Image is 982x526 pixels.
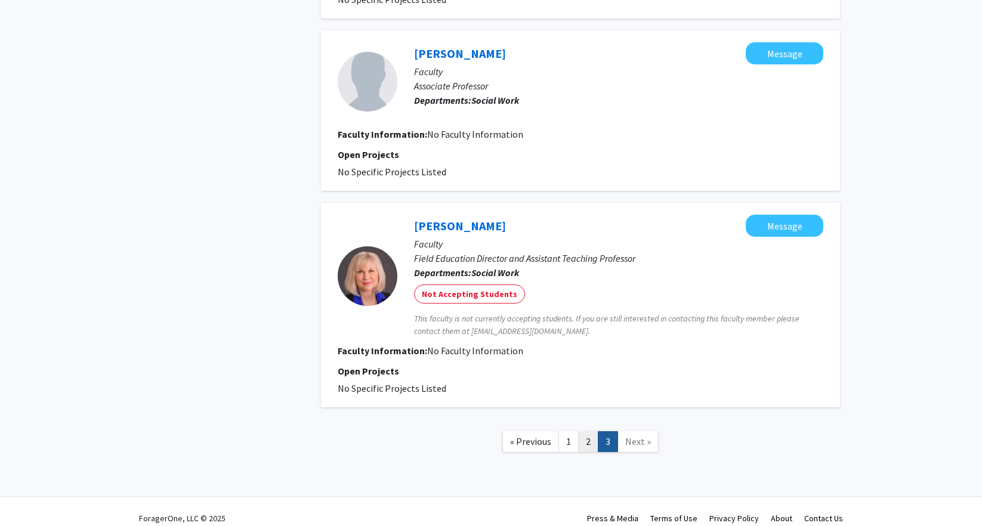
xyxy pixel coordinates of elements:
[414,218,506,233] a: [PERSON_NAME]
[321,419,840,468] nav: Page navigation
[498,267,519,279] b: Work
[427,128,523,140] span: No Faculty Information
[338,345,427,357] b: Faculty Information:
[471,267,496,279] b: Social
[414,94,471,106] b: Departments:
[771,513,792,524] a: About
[471,94,496,106] b: Social
[414,46,506,61] a: [PERSON_NAME]
[338,147,823,162] p: Open Projects
[427,345,523,357] span: No Faculty Information
[617,431,659,452] a: Next Page
[338,382,446,394] span: No Specific Projects Listed
[414,237,823,251] p: Faculty
[414,284,525,304] mat-chip: Not Accepting Students
[414,79,823,93] p: Associate Professor
[338,364,823,378] p: Open Projects
[804,513,843,524] a: Contact Us
[746,215,823,237] button: Message Tiffany Bowman
[510,435,551,447] span: « Previous
[498,94,519,106] b: Work
[558,431,579,452] a: 1
[338,166,446,178] span: No Specific Projects Listed
[650,513,697,524] a: Terms of Use
[709,513,759,524] a: Privacy Policy
[414,251,823,265] p: Field Education Director and Assistant Teaching Professor
[625,435,651,447] span: Next »
[598,431,618,452] a: 3
[414,64,823,79] p: Faculty
[746,42,823,64] button: Message Denise Williams
[502,431,559,452] a: Previous
[414,267,471,279] b: Departments:
[9,472,51,517] iframe: Chat
[587,513,638,524] a: Press & Media
[338,128,427,140] b: Faculty Information:
[414,312,823,338] span: This faculty is not currently accepting students. If you are still interested in contacting this ...
[578,431,598,452] a: 2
